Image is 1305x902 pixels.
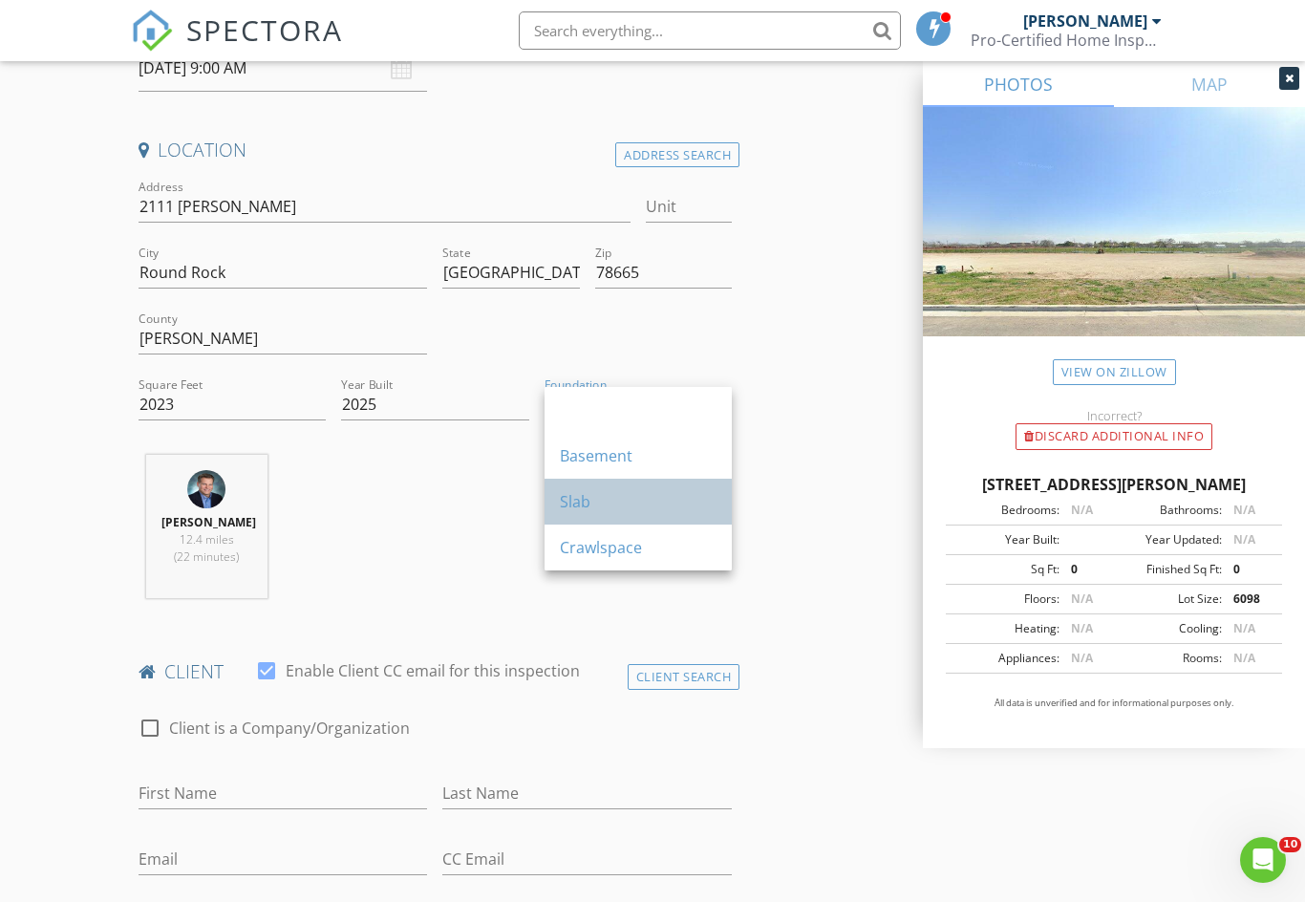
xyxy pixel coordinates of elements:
div: Incorrect? [923,408,1305,423]
div: Finished Sq Ft: [1114,561,1222,578]
span: N/A [1071,620,1093,636]
input: Search everything... [519,11,901,50]
span: 12.4 miles [180,531,234,548]
div: Appliances: [952,650,1059,667]
div: Floors: [952,591,1059,608]
p: All data is unverified and for informational purposes only. [946,697,1282,710]
strong: [PERSON_NAME] [161,514,256,530]
span: N/A [1233,620,1255,636]
div: [STREET_ADDRESS][PERSON_NAME] [946,473,1282,496]
h4: Location [139,138,732,162]
div: Client Search [628,664,740,690]
iframe: Intercom live chat [1240,837,1286,883]
div: Rooms: [1114,650,1222,667]
div: Year Built: [952,531,1059,548]
div: Sq Ft: [952,561,1059,578]
div: Pro-Certified Home Inspection, PLLC [971,31,1162,50]
div: Lot Size: [1114,591,1222,608]
span: N/A [1071,502,1093,518]
a: PHOTOS [923,61,1114,107]
div: Year Updated: [1114,531,1222,548]
div: Bedrooms: [952,502,1059,519]
span: N/A [1233,502,1255,518]
div: Bathrooms: [1114,502,1222,519]
div: [PERSON_NAME] [1023,11,1147,31]
h4: client [139,659,732,684]
div: Discard Additional info [1016,423,1212,450]
div: Basement [560,444,717,467]
span: N/A [1071,591,1093,607]
span: 10 [1279,837,1301,852]
span: (22 minutes) [174,548,239,565]
label: Enable Client CC email for this inspection [286,661,580,680]
img: copy_of_img_0628.jpg [187,470,225,508]
label: Client is a Company/Organization [169,719,410,738]
a: MAP [1114,61,1305,107]
div: Slab [560,490,717,513]
img: streetview [923,107,1305,382]
span: SPECTORA [186,10,343,50]
div: 6098 [1222,591,1276,608]
a: SPECTORA [131,26,343,66]
div: 0 [1222,561,1276,578]
span: N/A [1233,531,1255,548]
span: N/A [1233,650,1255,666]
img: The Best Home Inspection Software - Spectora [131,10,173,52]
div: Address Search [615,142,739,168]
a: View on Zillow [1053,359,1176,385]
span: N/A [1071,650,1093,666]
div: 0 [1059,561,1114,578]
div: Heating: [952,620,1059,637]
div: Cooling: [1114,620,1222,637]
div: Crawlspace [560,536,717,559]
